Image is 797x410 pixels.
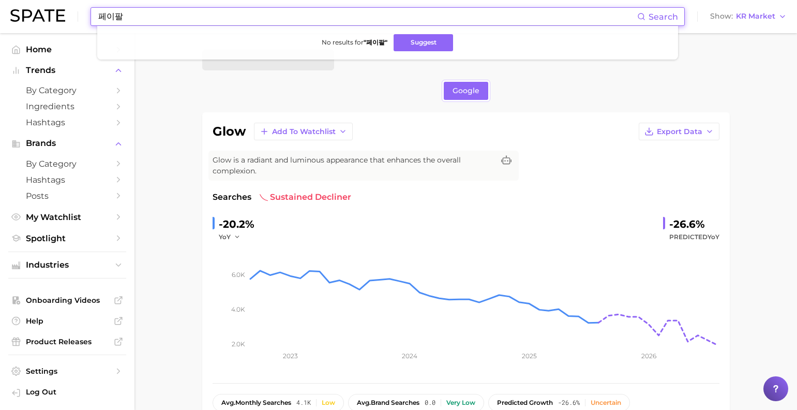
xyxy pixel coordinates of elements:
[213,191,251,203] span: Searches
[232,271,245,279] tspan: 6.0k
[8,188,126,204] a: Posts
[453,86,479,95] span: Google
[213,125,246,138] h1: glow
[26,367,109,376] span: Settings
[8,384,126,402] a: Log out. Currently logged in with e-mail doyeon@spate.nyc.
[231,305,245,313] tspan: 4.0k
[8,63,126,78] button: Trends
[221,399,291,406] span: monthly searches
[221,399,235,406] abbr: average
[26,296,109,305] span: Onboarding Videos
[708,10,789,23] button: ShowKR Market
[641,352,656,360] tspan: 2026
[10,9,65,22] img: SPATE
[26,85,109,95] span: by Category
[26,118,109,127] span: Hashtags
[521,352,536,360] tspan: 2025
[260,193,268,201] img: sustained decliner
[657,127,702,136] span: Export Data
[26,66,109,75] span: Trends
[364,38,387,46] strong: " 페이팔 "
[219,216,254,232] div: -20.2%
[669,231,719,243] span: Predicted
[232,340,245,347] tspan: 2.0k
[97,8,637,25] input: Search here for a brand, industry, or ingredient
[8,82,126,98] a: by Category
[8,209,126,225] a: My Watchlist
[260,191,351,203] span: sustained decliner
[26,101,109,111] span: Ingredients
[710,13,733,19] span: Show
[8,334,126,349] a: Product Releases
[8,41,126,57] a: Home
[8,257,126,273] button: Industries
[26,191,109,201] span: Posts
[322,399,335,406] div: Low
[444,82,488,100] a: Google
[26,139,109,148] span: Brands
[357,399,419,406] span: brand searches
[219,232,231,241] span: YoY
[296,399,311,406] span: 4.1k
[282,352,297,360] tspan: 2023
[26,260,109,270] span: Industries
[8,292,126,308] a: Onboarding Videos
[8,230,126,246] a: Spotlight
[26,212,109,222] span: My Watchlist
[26,45,109,54] span: Home
[649,12,678,22] span: Search
[26,159,109,169] span: by Category
[669,216,719,232] div: -26.6%
[8,156,126,172] a: by Category
[446,399,475,406] div: Very low
[272,127,336,136] span: Add to Watchlist
[213,155,494,177] span: Glow is a radiant and luminous appearance that enhances the overall complexion.
[26,175,109,185] span: Hashtags
[8,313,126,329] a: Help
[401,352,417,360] tspan: 2024
[8,98,126,114] a: Ingredients
[26,233,109,243] span: Spotlight
[219,231,241,243] button: YoY
[708,233,719,241] span: YoY
[8,172,126,188] a: Hashtags
[357,399,371,406] abbr: average
[736,13,775,19] span: KR Market
[26,337,109,346] span: Product Releases
[394,34,453,51] button: Suggest
[8,136,126,151] button: Brands
[591,399,621,406] div: Uncertain
[497,399,553,406] span: predicted growth
[322,38,387,47] span: No results for
[26,387,118,397] span: Log Out
[639,123,719,140] button: Export Data
[8,363,126,379] a: Settings
[254,123,353,140] button: Add to Watchlist
[26,316,109,326] span: Help
[8,114,126,130] a: Hashtags
[558,399,580,406] span: -26.6%
[425,399,435,406] span: 0.0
